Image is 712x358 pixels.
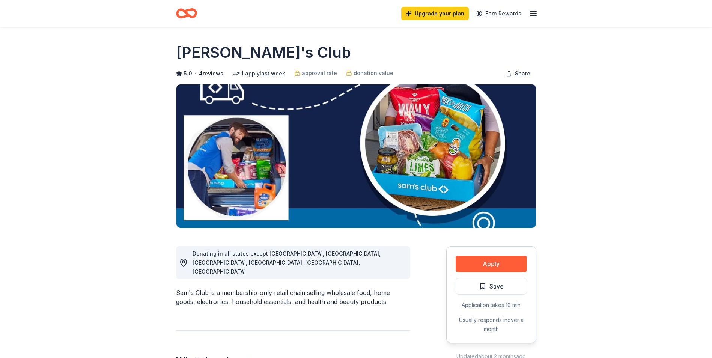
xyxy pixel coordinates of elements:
[456,278,527,295] button: Save
[176,5,197,22] a: Home
[184,69,192,78] span: 5.0
[489,281,504,291] span: Save
[346,69,393,78] a: donation value
[176,288,410,306] div: Sam's Club is a membership-only retail chain selling wholesale food, home goods, electronics, hou...
[176,84,536,228] img: Image for Sam's Club
[456,256,527,272] button: Apply
[193,250,381,275] span: Donating in all states except [GEOGRAPHIC_DATA], [GEOGRAPHIC_DATA], [GEOGRAPHIC_DATA], [GEOGRAPHI...
[194,71,197,77] span: •
[401,7,469,20] a: Upgrade your plan
[294,69,337,78] a: approval rate
[472,7,526,20] a: Earn Rewards
[354,69,393,78] span: donation value
[176,42,351,63] h1: [PERSON_NAME]'s Club
[232,69,285,78] div: 1 apply last week
[456,316,527,334] div: Usually responds in over a month
[500,66,536,81] button: Share
[302,69,337,78] span: approval rate
[456,301,527,310] div: Application takes 10 min
[515,69,530,78] span: Share
[199,69,223,78] button: 4reviews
